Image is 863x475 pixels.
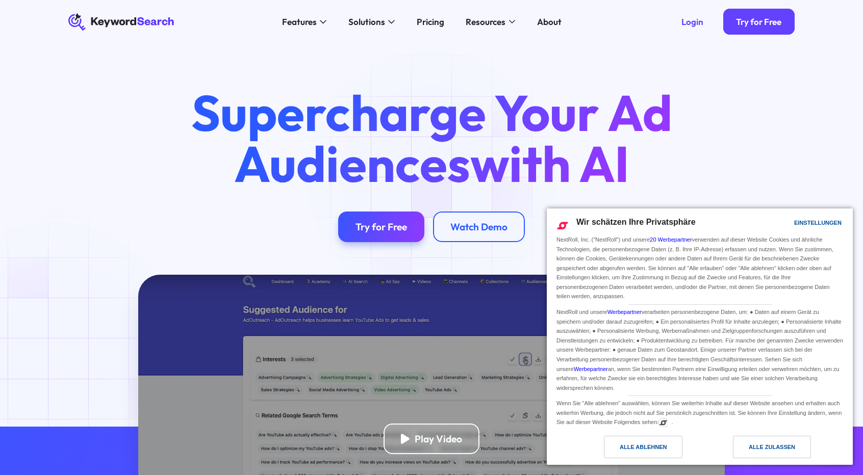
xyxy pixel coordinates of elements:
[415,433,462,445] div: Play Video
[749,441,795,453] div: Alle zulassen
[650,236,692,243] a: 20 Werbepartner
[576,218,696,226] span: Wir schätzen Ihre Privatsphäre
[537,15,562,29] div: About
[669,9,717,35] a: Login
[417,15,444,29] div: Pricing
[282,15,317,29] div: Features
[553,436,700,463] a: Alle ablehnen
[356,221,407,233] div: Try for Free
[530,13,568,31] a: About
[607,309,642,315] a: Werbepartner
[450,221,507,233] div: Watch Demo
[723,9,795,35] a: Try for Free
[554,305,845,393] div: NextRoll und unsere verarbeiten personenbezogene Daten, um: ● Daten auf einem Gerät zu speichern ...
[794,217,842,228] div: Einstellungen
[736,16,781,27] div: Try for Free
[776,215,801,233] a: Einstellungen
[410,13,451,31] a: Pricing
[348,15,385,29] div: Solutions
[681,16,703,27] div: Login
[554,234,845,302] div: NextRoll, Inc. ("NextRoll") und unsere verwenden auf dieser Website Cookies und ähnliche Technolo...
[554,396,845,428] div: Wenn Sie "Alle ablehnen" auswählen, können Sie weiterhin Inhalte auf dieser Website ansehen und e...
[171,87,693,190] h1: Supercharge Your Ad Audiences
[470,132,629,195] span: with AI
[338,212,424,242] a: Try for Free
[466,15,505,29] div: Resources
[700,436,847,463] a: Alle zulassen
[620,441,667,453] div: Alle ablehnen
[574,366,608,372] a: Werbepartner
